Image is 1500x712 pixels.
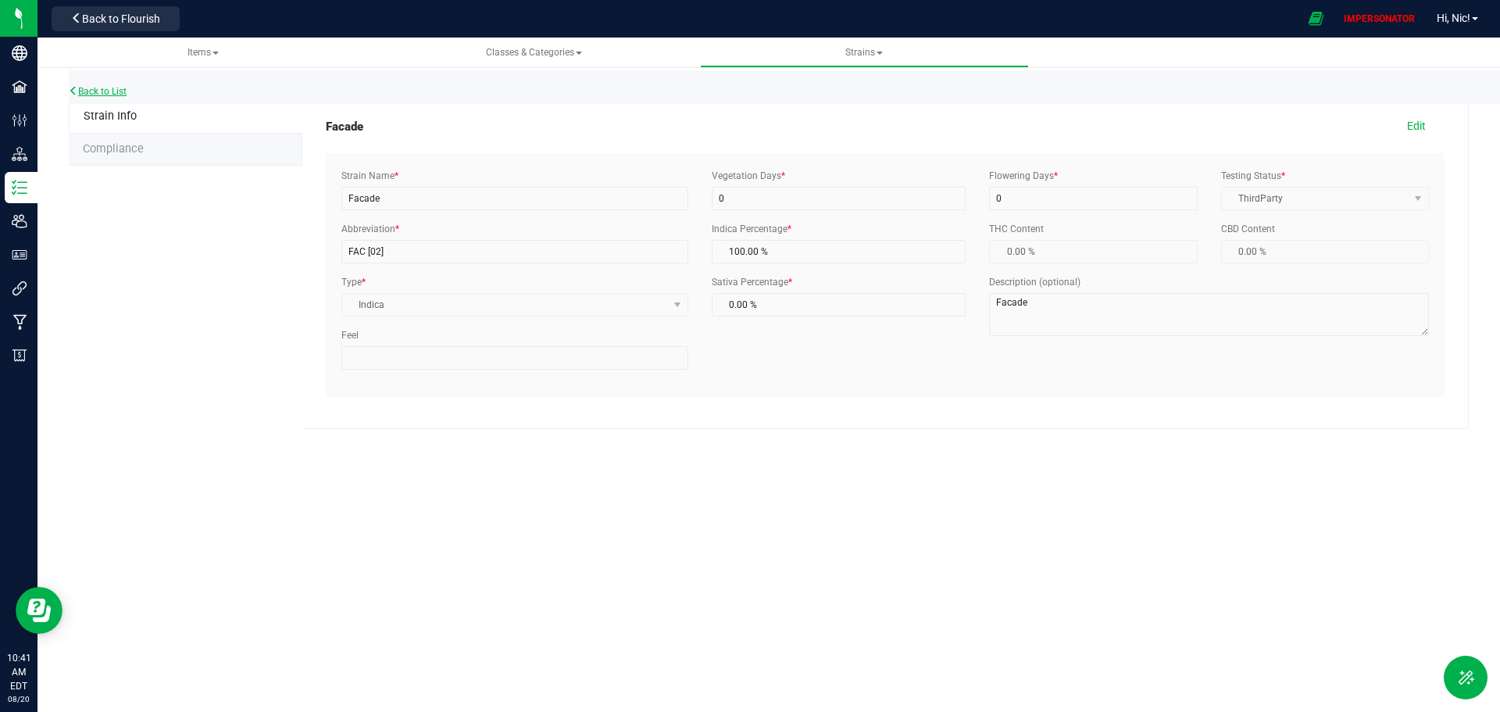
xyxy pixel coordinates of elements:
[1337,12,1421,26] p: IMPERSONATOR
[69,86,127,97] a: Back to List
[12,45,27,61] inline-svg: Company
[712,222,791,236] label: Indica Percentage
[341,275,366,289] label: Type
[712,275,792,289] label: Sativa Percentage
[341,169,398,183] label: Strain Name
[84,109,137,123] span: Strain Info
[1437,12,1470,24] span: Hi, Nic!
[82,13,160,25] span: Back to Flourish
[52,6,180,31] button: Back to Flourish
[187,47,219,58] span: Items
[989,222,1044,236] label: THC Content
[341,222,399,236] label: Abbreviation
[7,651,30,693] p: 10:41 AM EDT
[341,328,359,342] label: Feel
[12,247,27,263] inline-svg: User Roles
[989,275,1080,289] label: Description (optional)
[12,281,27,296] inline-svg: Integrations
[12,146,27,162] inline-svg: Distribution
[1444,656,1487,699] button: Toggle Menu
[12,79,27,95] inline-svg: Facilities
[16,587,62,634] iframe: Resource center
[12,113,27,128] inline-svg: Configuration
[1298,3,1334,34] span: Open Ecommerce Menu
[1221,169,1285,183] label: Testing Status
[12,213,27,229] inline-svg: Users
[712,169,785,183] label: Vegetation Days
[83,142,144,156] span: Compliance
[7,693,30,705] p: 08/20
[989,169,1058,183] label: Flowering Days
[845,47,883,58] span: Strains
[12,314,27,330] inline-svg: Manufacturing
[1388,113,1445,139] button: Edit
[12,348,27,363] inline-svg: Billing
[326,120,363,134] h5: Facade
[12,180,27,195] inline-svg: Inventory
[486,47,582,58] span: Classes & Categories
[1221,222,1275,236] label: CBD Content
